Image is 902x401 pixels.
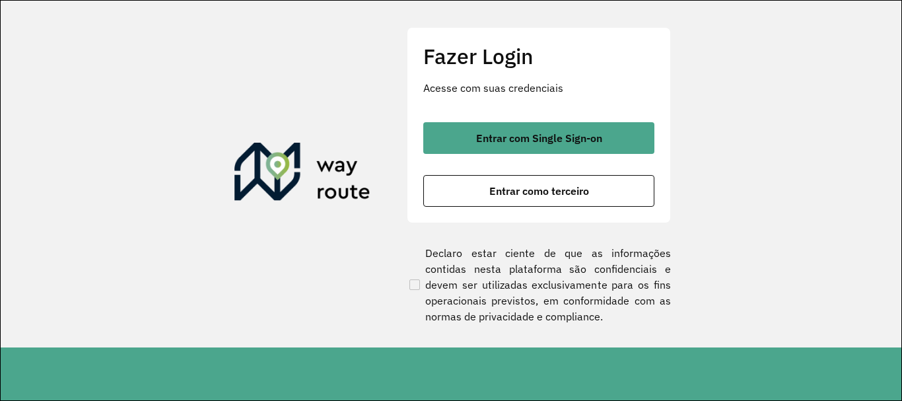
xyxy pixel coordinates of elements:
span: Entrar como terceiro [489,186,589,196]
label: Declaro estar ciente de que as informações contidas nesta plataforma são confidenciais e devem se... [407,245,671,324]
h2: Fazer Login [423,44,654,69]
img: Roteirizador AmbevTech [234,143,370,206]
p: Acesse com suas credenciais [423,80,654,96]
button: button [423,122,654,154]
span: Entrar com Single Sign-on [476,133,602,143]
button: button [423,175,654,207]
